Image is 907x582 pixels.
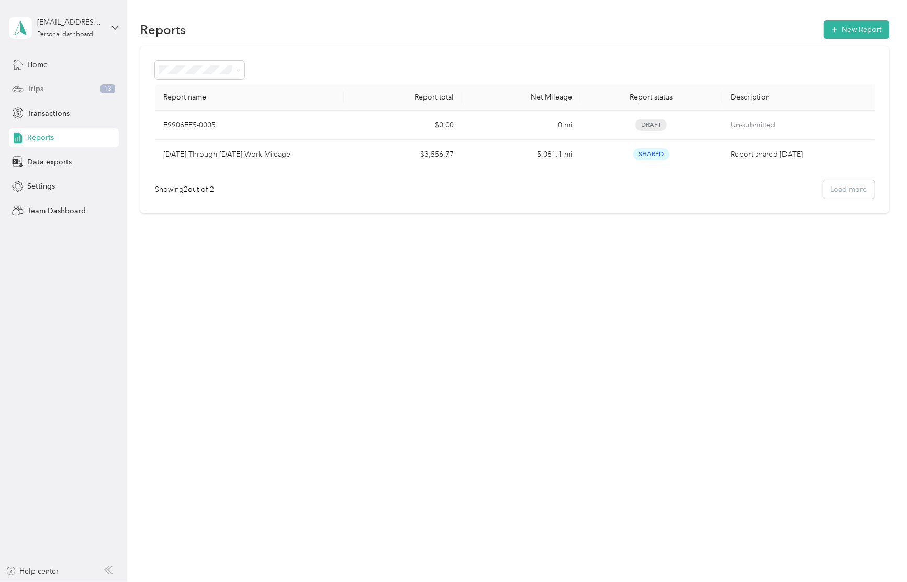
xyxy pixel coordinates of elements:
span: Settings [27,181,55,192]
iframe: Everlance-gr Chat Button Frame [848,523,907,582]
button: New Report [824,20,889,39]
th: Net Mileage [462,84,580,111]
div: Showing 2 out of 2 [155,184,214,195]
p: Un-submitted [731,119,871,131]
span: Data exports [27,157,72,168]
th: Report total [344,84,462,111]
td: 5,081.1 mi [462,140,580,169]
td: 0 mi [462,111,580,140]
p: E9906EE5-0005 [163,119,216,131]
span: Transactions [27,108,70,119]
td: $3,556.77 [344,140,462,169]
span: Trips [27,83,43,94]
span: Home [27,59,48,70]
span: Reports [27,132,54,143]
button: Help center [6,566,59,577]
th: Description [722,84,880,111]
div: Personal dashboard [37,31,93,38]
span: 13 [100,84,115,94]
p: Report shared [DATE] [731,149,871,160]
p: [DATE] Through [DATE] Work Mileage [163,149,290,160]
span: Team Dashboard [27,205,86,216]
span: Shared [633,148,669,160]
div: [EMAIL_ADDRESS][DOMAIN_NAME] [37,17,103,28]
h1: Reports [140,24,186,35]
span: Draft [635,119,667,131]
div: Report status [589,93,714,102]
td: $0.00 [344,111,462,140]
th: Report name [155,84,344,111]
